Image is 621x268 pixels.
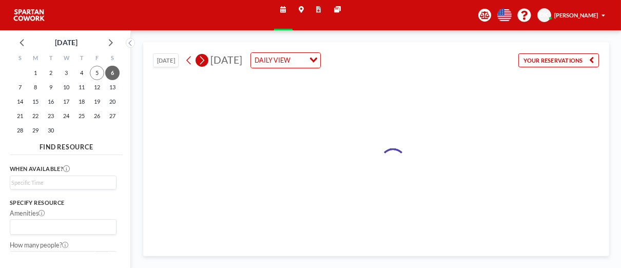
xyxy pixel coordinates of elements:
span: Thursday, September 18, 2025 [74,94,89,109]
input: Search for option [11,222,110,233]
div: S [12,52,28,66]
span: Tuesday, September 30, 2025 [44,123,58,138]
div: S [105,52,120,66]
span: Sunday, September 21, 2025 [13,109,27,123]
span: Monday, September 15, 2025 [28,94,43,109]
input: Search for option [294,55,304,66]
span: Saturday, September 27, 2025 [105,109,120,123]
span: Saturday, September 20, 2025 [105,94,120,109]
span: Tuesday, September 16, 2025 [44,94,58,109]
label: How many people? [10,241,69,250]
button: - [97,251,107,265]
span: Sunday, September 7, 2025 [13,80,27,94]
span: Friday, September 12, 2025 [90,80,104,94]
button: YOUR RESERVATIONS [518,53,599,68]
span: Sunday, September 28, 2025 [13,123,27,138]
button: + [107,251,117,265]
span: Wednesday, September 24, 2025 [59,109,73,123]
h4: FIND RESOURCE [10,140,123,151]
span: Thursday, September 25, 2025 [74,109,89,123]
span: Tuesday, September 23, 2025 [44,109,58,123]
span: Friday, September 5, 2025 [90,66,104,80]
div: F [89,52,105,66]
span: [DATE] [210,54,242,66]
div: M [28,52,43,66]
span: Thursday, September 4, 2025 [74,66,89,80]
span: DAILY VIEW [253,55,292,66]
div: Search for option [251,53,320,68]
div: [DATE] [55,35,77,50]
span: Tuesday, September 9, 2025 [44,80,58,94]
span: Monday, September 8, 2025 [28,80,43,94]
button: [DATE] [153,53,179,68]
span: Saturday, September 6, 2025 [105,66,120,80]
span: Wednesday, September 10, 2025 [59,80,73,94]
span: DK [540,11,549,18]
span: Saturday, September 13, 2025 [105,80,120,94]
span: Wednesday, September 3, 2025 [59,66,73,80]
div: T [43,52,59,66]
span: Friday, September 26, 2025 [90,109,104,123]
div: Search for option [10,176,116,189]
h3: Specify resource [10,199,117,206]
span: Friday, September 19, 2025 [90,94,104,109]
div: T [74,52,89,66]
span: Sunday, September 14, 2025 [13,94,27,109]
span: [PERSON_NAME] [554,12,598,18]
div: W [59,52,74,66]
span: Monday, September 29, 2025 [28,123,43,138]
span: Monday, September 1, 2025 [28,66,43,80]
input: Search for option [11,178,110,187]
label: Amenities [10,209,45,218]
span: Wednesday, September 17, 2025 [59,94,73,109]
img: organization-logo [13,7,45,23]
span: Monday, September 22, 2025 [28,109,43,123]
span: Thursday, September 11, 2025 [74,80,89,94]
div: Search for option [10,220,116,235]
span: Tuesday, September 2, 2025 [44,66,58,80]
